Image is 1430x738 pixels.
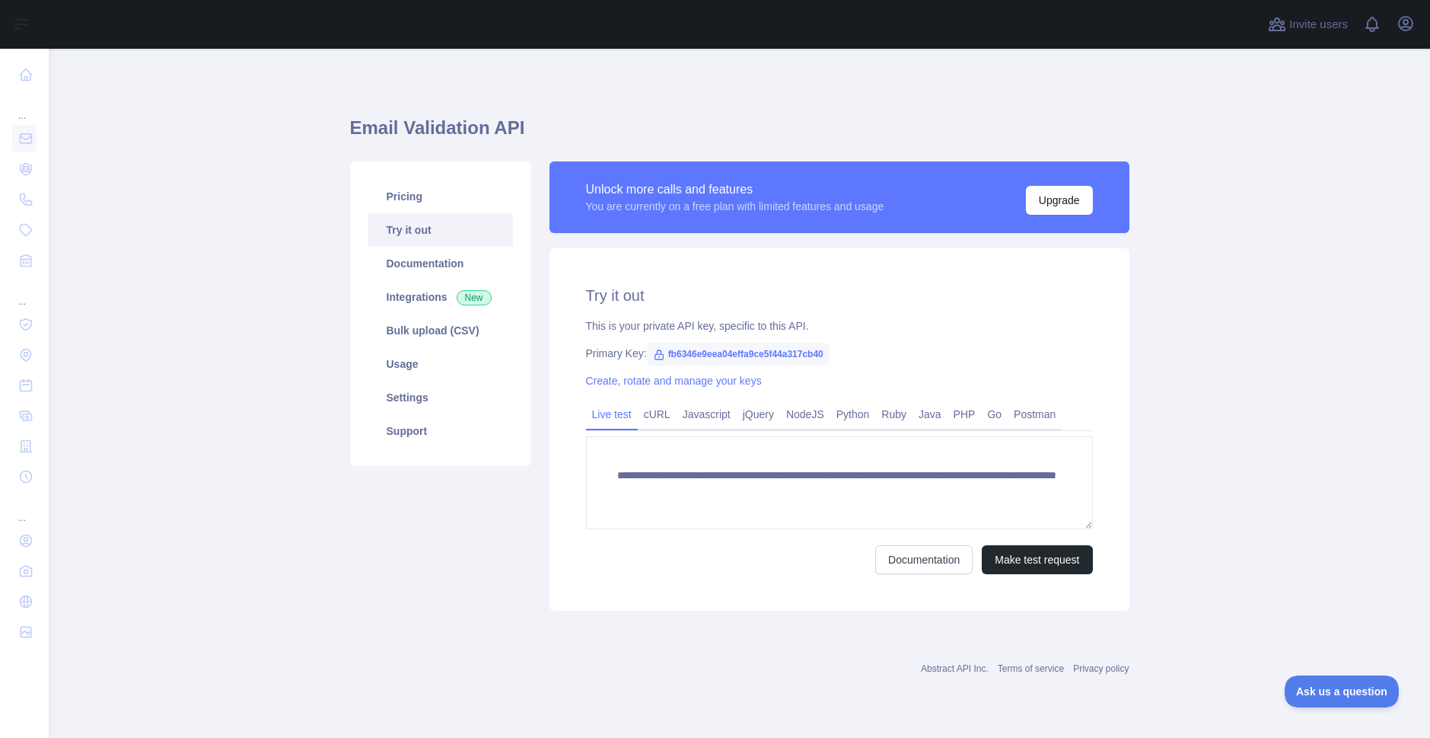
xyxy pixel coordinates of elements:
a: NodeJS [780,402,830,427]
a: Privacy policy [1073,663,1129,674]
span: fb6346e9eea04effa9ce5f44a317cb40 [647,343,830,366]
a: Abstract API Inc. [921,663,989,674]
a: Support [368,414,513,448]
div: Primary Key: [586,346,1093,361]
button: Upgrade [1026,186,1093,215]
div: Unlock more calls and features [586,181,884,199]
a: Create, rotate and manage your keys [586,375,762,387]
button: Invite users [1265,12,1351,37]
a: Live test [586,402,638,427]
div: This is your private API key, specific to this API. [586,318,1093,334]
a: Pricing [368,180,513,213]
h1: Email Validation API [350,116,1129,152]
span: Invite users [1289,16,1348,34]
a: Go [981,402,1008,427]
a: Documentation [875,545,973,574]
div: ... [12,277,37,308]
div: ... [12,494,37,524]
a: Settings [368,381,513,414]
span: New [457,290,492,305]
a: Python [830,402,876,427]
a: PHP [947,402,982,427]
iframe: Toggle Customer Support [1285,676,1400,708]
a: Documentation [368,247,513,280]
h2: Try it out [586,285,1093,306]
a: Bulk upload (CSV) [368,314,513,347]
a: Usage [368,347,513,381]
a: Try it out [368,213,513,247]
a: Terms of service [998,663,1064,674]
div: ... [12,91,37,122]
div: You are currently on a free plan with limited features and usage [586,199,884,214]
a: Ruby [875,402,912,427]
a: jQuery [737,402,780,427]
a: Java [912,402,947,427]
a: cURL [638,402,677,427]
a: Integrations New [368,280,513,314]
a: Javascript [677,402,737,427]
a: Postman [1008,402,1062,427]
button: Make test request [982,545,1092,574]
